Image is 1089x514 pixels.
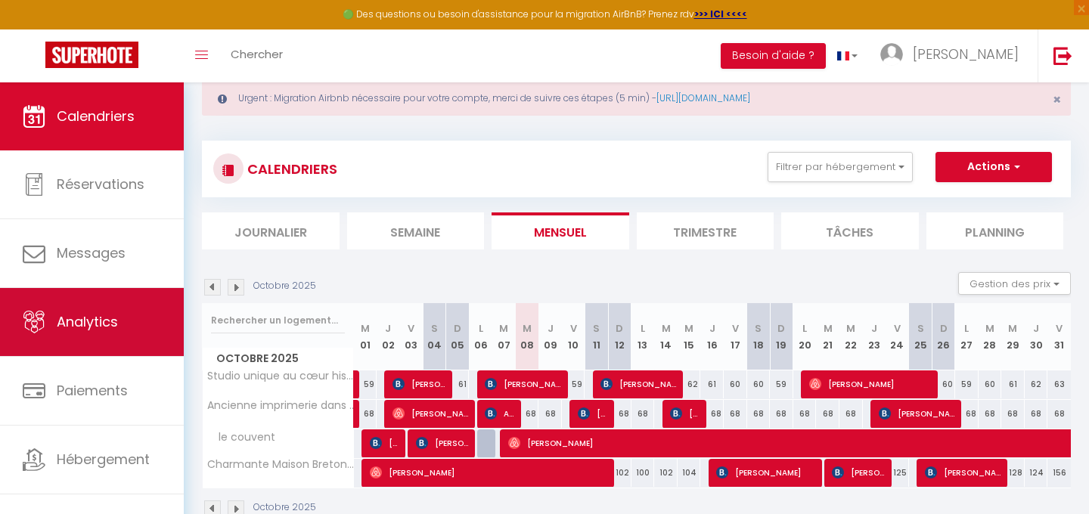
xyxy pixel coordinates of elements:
th: 06 [469,303,492,370]
th: 23 [863,303,886,370]
th: 25 [909,303,932,370]
div: 68 [979,400,1002,428]
div: 68 [1025,400,1048,428]
a: [URL][DOMAIN_NAME] [656,91,750,104]
th: 04 [423,303,446,370]
span: Analytics [57,312,118,331]
abbr: D [940,321,948,336]
div: 68 [747,400,771,428]
abbr: V [408,321,414,336]
img: ... [880,43,903,66]
abbr: S [431,321,438,336]
abbr: M [523,321,532,336]
div: 156 [1047,459,1071,487]
th: 02 [377,303,400,370]
div: 102 [608,459,631,487]
div: 68 [1001,400,1025,428]
span: Hébergement [57,450,150,469]
abbr: J [1033,321,1039,336]
th: 07 [492,303,516,370]
th: 09 [538,303,562,370]
a: [PERSON_NAME] [354,400,361,429]
li: Journalier [202,212,340,249]
span: [PERSON_NAME] [370,458,612,487]
img: Super Booking [45,42,138,68]
abbr: J [548,321,554,336]
th: 22 [839,303,863,370]
div: 102 [654,459,678,487]
div: 63 [1047,370,1071,398]
div: 100 [631,459,655,487]
div: Urgent : Migration Airbnb nécessaire pour votre compte, merci de suivre ces étapes (5 min) - [202,81,1071,116]
abbr: L [641,321,645,336]
span: [PERSON_NAME] [578,399,609,428]
div: 68 [955,400,979,428]
abbr: D [454,321,461,336]
abbr: J [871,321,877,336]
span: le couvent [205,429,279,446]
img: logout [1053,46,1072,65]
th: 17 [724,303,747,370]
li: Mensuel [492,212,629,249]
th: 28 [979,303,1002,370]
span: [PERSON_NAME] [370,429,401,457]
abbr: D [616,321,623,336]
span: Messages [57,243,126,262]
div: 68 [770,400,793,428]
th: 19 [770,303,793,370]
span: Chercher [231,46,283,62]
abbr: M [499,321,508,336]
div: 59 [770,370,793,398]
th: 11 [585,303,608,370]
span: Octobre 2025 [203,348,353,370]
div: 68 [354,400,377,428]
div: 59 [562,370,585,398]
div: 59 [955,370,979,398]
li: Planning [926,212,1064,249]
div: 61 [700,370,724,398]
span: [PERSON_NAME] [392,370,447,398]
th: 14 [654,303,678,370]
th: 15 [678,303,701,370]
span: [PERSON_NAME] [600,370,678,398]
button: Close [1053,93,1061,107]
abbr: M [846,321,855,336]
span: Studio unique au cœur historique de [GEOGRAPHIC_DATA] [205,370,356,382]
li: Trimestre [637,212,774,249]
span: [PERSON_NAME] [392,399,470,428]
th: 01 [354,303,377,370]
input: Rechercher un logement... [211,307,345,334]
span: [PERSON_NAME] [716,458,818,487]
div: 104 [678,459,701,487]
span: Calendriers [57,107,135,125]
abbr: M [662,321,671,336]
abbr: V [894,321,901,336]
span: [PERSON_NAME] [485,370,563,398]
th: 29 [1001,303,1025,370]
abbr: S [593,321,600,336]
a: ... [PERSON_NAME] [869,29,1038,82]
div: 60 [724,370,747,398]
abbr: S [917,321,924,336]
div: 68 [1047,400,1071,428]
abbr: M [684,321,693,336]
div: 68 [724,400,747,428]
li: Tâches [781,212,919,249]
span: × [1053,90,1061,109]
li: Semaine [347,212,485,249]
abbr: L [964,321,969,336]
th: 18 [747,303,771,370]
button: Besoin d'aide ? [721,43,826,69]
button: Actions [935,152,1052,182]
span: Achh Ouakk [485,399,516,428]
div: 68 [839,400,863,428]
abbr: L [479,321,483,336]
abbr: D [777,321,785,336]
span: [PERSON_NAME] [879,399,957,428]
span: [PERSON_NAME] [416,429,470,457]
strong: >>> ICI <<<< [694,8,747,20]
abbr: L [802,321,807,336]
th: 08 [516,303,539,370]
span: [PERSON_NAME] et [PERSON_NAME] [670,399,701,428]
div: 68 [538,400,562,428]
